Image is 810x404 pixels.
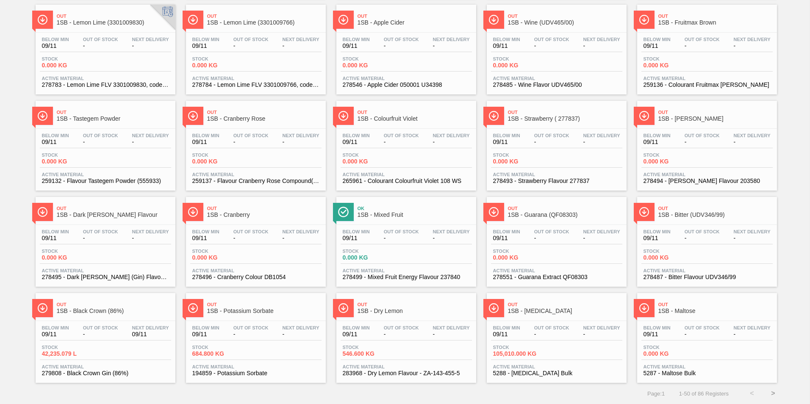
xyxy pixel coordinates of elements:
[631,191,781,287] a: ÍconeOut1SB - Bitter (UDV346/99)Below Min09/11Out Of Stock-Next Delivery-Stock0.000 KGActive Mate...
[192,82,319,88] span: 278784 - Lemon Lime FLV 3301009766, code QL30628
[644,325,671,330] span: Below Min
[734,43,771,49] span: -
[384,37,419,42] span: Out Of Stock
[192,325,219,330] span: Below Min
[508,212,622,218] span: 1SB - Guarana (QF08303)
[493,325,520,330] span: Below Min
[644,133,671,138] span: Below Min
[207,14,322,19] span: Out
[384,229,419,234] span: Out Of Stock
[493,178,620,184] span: 278493 - Strawberry Flavour 277837
[493,249,552,254] span: Stock
[647,390,665,397] span: Page : 1
[343,158,402,165] span: 0.000 KG
[207,116,322,122] span: 1SB - Cranberry Rose
[233,229,269,234] span: Out Of Stock
[658,110,773,115] span: Out
[685,331,720,338] span: -
[192,158,252,165] span: 0.000 KG
[480,287,631,383] a: ÍconeOut1SB - [MEDICAL_DATA]Below Min09/11Out Of Stock-Next Delivery-Stock105,010.000 KGActive Ma...
[488,207,499,217] img: Ícone
[644,62,703,69] span: 0.000 KG
[283,139,319,145] span: -
[132,43,169,49] span: -
[639,207,649,217] img: Ícone
[644,43,671,49] span: 09/11
[493,139,520,145] span: 09/11
[343,255,402,261] span: 0.000 KG
[534,331,569,338] span: -
[42,133,69,138] span: Below Min
[192,152,252,158] span: Stock
[534,37,569,42] span: Out Of Stock
[180,191,330,287] a: ÍconeOut1SB - CranberryBelow Min09/11Out Of Stock-Next Delivery-Stock0.000 KGActive Material27849...
[132,325,169,330] span: Next Delivery
[343,274,470,280] span: 278499 - Mixed Fruit Energy Flavour 237840
[384,139,419,145] span: -
[42,229,69,234] span: Below Min
[338,14,349,25] img: Ícone
[644,229,671,234] span: Below Min
[283,235,319,241] span: -
[384,235,419,241] span: -
[644,37,671,42] span: Below Min
[639,111,649,121] img: Ícone
[685,139,720,145] span: -
[734,133,771,138] span: Next Delivery
[57,116,171,122] span: 1SB - Tastegem Powder
[42,152,101,158] span: Stock
[734,325,771,330] span: Next Delivery
[639,14,649,25] img: Ícone
[37,207,48,217] img: Ícone
[57,14,171,19] span: Out
[343,152,402,158] span: Stock
[685,229,720,234] span: Out Of Stock
[734,139,771,145] span: -
[631,287,781,383] a: ÍconeOut1SB - MaltoseBelow Min09/11Out Of Stock-Next Delivery-Stock0.000 KGActive Material5287 - ...
[192,56,252,61] span: Stock
[534,139,569,145] span: -
[283,37,319,42] span: Next Delivery
[644,255,703,261] span: 0.000 KG
[42,345,101,350] span: Stock
[658,308,773,314] span: 1SB - Maltose
[644,268,771,273] span: Active Material
[639,303,649,313] img: Ícone
[358,302,472,307] span: Out
[493,76,620,81] span: Active Material
[42,56,101,61] span: Stock
[534,229,569,234] span: Out Of Stock
[658,302,773,307] span: Out
[338,207,349,217] img: Ícone
[42,268,169,273] span: Active Material
[207,206,322,211] span: Out
[508,14,622,19] span: Out
[42,37,69,42] span: Below Min
[83,331,118,338] span: -
[358,308,472,314] span: 1SB - Dry Lemon
[57,302,171,307] span: Out
[734,235,771,241] span: -
[132,229,169,234] span: Next Delivery
[644,172,771,177] span: Active Material
[207,19,322,26] span: 1SB - Lemon Lime (3301009766)
[583,139,620,145] span: -
[343,139,370,145] span: 09/11
[644,178,771,184] span: 278494 - Rasberry Flavour 203580
[192,235,219,241] span: 09/11
[493,345,552,350] span: Stock
[233,235,269,241] span: -
[343,235,370,241] span: 09/11
[42,172,169,177] span: Active Material
[358,212,472,218] span: 1SB - Mixed Fruit
[42,255,101,261] span: 0.000 KG
[192,351,252,357] span: 684.800 KG
[83,139,118,145] span: -
[644,139,671,145] span: 09/11
[631,94,781,191] a: ÍconeOut1SB - [PERSON_NAME]Below Min09/11Out Of Stock-Next Delivery-Stock0.000 KGActive Material2...
[343,133,370,138] span: Below Min
[57,212,171,218] span: 1SB - Dark Berry Flavour
[384,325,419,330] span: Out Of Stock
[343,325,370,330] span: Below Min
[192,370,319,376] span: 194859 - Potassium Sorbate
